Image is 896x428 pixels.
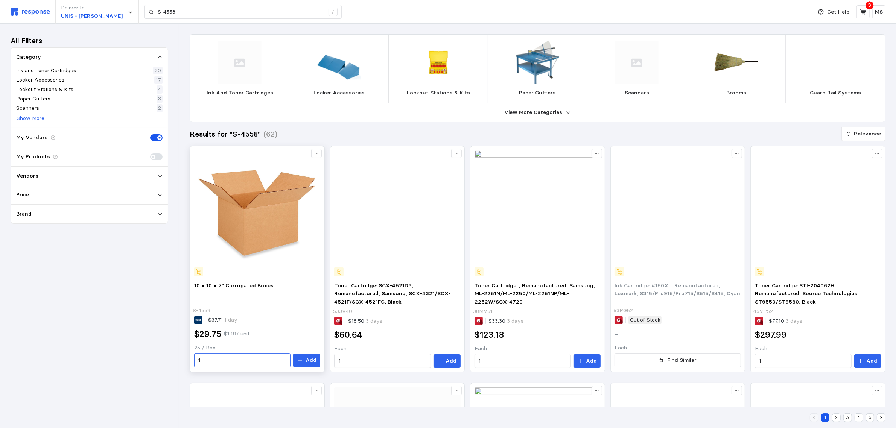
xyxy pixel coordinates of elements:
img: 5AE30_AS01 [814,41,857,84]
span: 10 x 10 x 7" Corrugated Boxes [194,282,274,289]
img: IMT_IMPACT3653.jpg [714,41,758,84]
button: 3 [843,413,852,422]
p: 30 [155,67,161,75]
p: Vendors [16,172,38,180]
p: Add [446,357,456,365]
span: 3 days [505,317,523,324]
img: 53JV40_AS01 [334,150,461,276]
h2: $297.99 [755,329,786,341]
button: Get Help [814,5,854,19]
p: $33.30 [488,317,523,325]
img: svg%3e [218,41,262,84]
p: Add [866,357,877,365]
button: Add [854,354,881,368]
p: MS [875,8,883,16]
p: Price [16,191,29,199]
p: 2 [158,104,161,112]
button: 2 [832,413,841,422]
input: Search for a product name or SKU [158,5,324,19]
p: Locker Accessories [313,89,365,97]
p: Guard Rail Systems [810,89,861,97]
button: Find Similar [615,353,741,367]
p: Paper Cutters [16,95,50,103]
p: Get Help [828,8,850,16]
input: Qty [759,354,847,368]
p: Each [334,345,461,353]
button: View More Categories [190,103,885,122]
p: My Vendors [16,134,48,142]
h2: - [615,328,619,340]
span: Toner Cartridge: STI-204062H, Remanufactured, Source Technologies, ST9550/ST9530, Black [755,282,859,305]
p: Out of Stock [630,316,660,324]
p: S-4558 [193,307,210,315]
p: Brand [16,210,32,218]
p: UNIS - [PERSON_NAME] [61,12,123,20]
span: 1 day [223,316,238,323]
p: Lockout Stations & Kits [407,89,470,97]
p: 53JV40 [333,307,352,316]
button: Add [574,354,601,368]
p: Category [16,53,41,61]
h2: $123.18 [475,329,504,341]
p: Add [586,357,597,365]
p: Brooms [726,89,746,97]
p: 53PG52 [613,307,633,315]
p: 45VP52 [753,307,773,316]
p: 25 / Box [194,344,321,352]
button: 1 [821,413,830,422]
p: View More Categories [505,108,563,117]
p: Lockout Stations & Kits [16,85,73,94]
input: Qty [479,354,567,368]
p: 3 [868,1,872,9]
div: / [329,8,338,17]
span: Toner Cartridge: SCX-4521D3, Remanufactured, Samsung, SCX-4321/SCX-4521F/SCX-4521FG, Black [334,282,451,305]
img: S-4558 [194,150,321,276]
p: 17 [156,76,161,84]
h2: $29.75 [194,328,221,340]
p: 38MV51 [473,307,493,316]
img: 45VP52_AS01 [755,150,881,276]
button: 4 [855,413,863,422]
p: Paper Cutters [519,89,556,97]
span: Ink Cartridge: #150XL, Remanufactured, Lexmark, S315/Pro915/Pro715/S515/S415, Cyan [615,282,740,297]
input: Qty [339,354,427,368]
p: Locker Accessories [16,76,64,84]
span: 3 days [364,317,382,324]
p: 3 [158,95,161,103]
p: Deliver to [61,4,123,12]
p: $1.19 / unit [224,330,249,338]
p: $37.71 [208,316,238,324]
span: Toner Cartridge: , Remanufactured, Samsung, ML-2251N/ML-2250/ML-2251NP/ML-2252W/SCX-4720 [475,282,595,305]
p: Find Similar [667,356,697,364]
img: 585.webp [516,41,560,84]
p: Each [615,344,741,352]
p: Ink And Toner Cartridges [207,89,273,97]
img: svg%3e [11,8,50,16]
button: Add [434,354,461,368]
img: 53PG52_AS01 [615,150,741,276]
button: Show More [16,114,45,123]
p: Relevance [854,130,881,138]
img: 652705BL.webp [317,41,361,84]
img: svg%3e [615,41,659,84]
h3: (62) [263,129,277,139]
p: Each [475,345,601,353]
img: MSK_470-1483BP1106.webp [417,41,460,84]
p: $77.10 [769,317,802,325]
p: 4 [158,85,161,94]
button: 5 [866,413,875,422]
button: Relevance [841,127,885,141]
button: Add [293,354,320,367]
button: MS [872,5,885,18]
p: My Products [16,153,50,161]
h3: All Filters [11,36,42,46]
p: Show More [17,114,44,123]
p: $18.50 [348,317,382,325]
p: Scanners [16,104,39,112]
p: Scanners [625,89,649,97]
span: 3 days [784,317,802,324]
input: Qty [198,354,286,367]
img: 38MV51_AS02 [475,150,601,276]
h3: Results for "S-4558" [190,129,261,139]
p: Ink and Toner Cartridges [16,67,76,75]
